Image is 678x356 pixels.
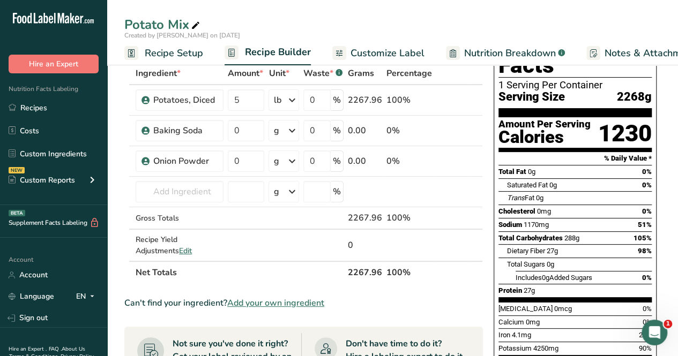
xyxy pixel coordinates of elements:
span: 0g [547,260,554,268]
a: Recipe Setup [124,41,203,65]
span: Potassium [498,344,532,352]
a: Recipe Builder [225,40,311,66]
span: Recipe Builder [245,45,311,59]
iframe: Intercom live chat [642,320,667,345]
a: FAQ . [49,345,62,353]
span: 51% [638,221,652,229]
span: 1 [664,320,672,328]
input: Add Ingredient [136,181,223,202]
div: Baking Soda [153,124,217,137]
div: NEW [9,167,25,173]
span: 4.1mg [512,331,531,339]
div: Amount Per Serving [498,119,591,130]
div: g [273,155,279,168]
span: Fat [507,194,534,202]
span: 0% [642,181,652,189]
span: Recipe Setup [145,46,203,60]
div: 100% [386,94,432,107]
span: 0mcg [554,305,572,313]
span: Created by [PERSON_NAME] on [DATE] [124,31,240,40]
div: 100% [386,211,432,224]
span: 0% [642,207,652,215]
span: Nutrition Breakdown [464,46,556,60]
span: Dietary Fiber [507,247,545,255]
span: 1170mg [524,221,549,229]
span: Total Fat [498,168,526,176]
span: 25% [639,331,652,339]
span: Cholesterol [498,207,535,215]
div: 0.00 [348,124,382,137]
th: 2267.96 [346,261,384,283]
div: EN [76,290,99,303]
section: % Daily Value * [498,152,652,165]
div: Gross Totals [136,213,223,224]
span: Ingredient [136,67,181,80]
span: 90% [639,344,652,352]
span: 27g [547,247,558,255]
i: Trans [507,194,525,202]
a: Nutrition Breakdown [446,41,565,65]
span: 27g [524,286,535,294]
span: 0% [642,168,652,176]
span: Serving Size [498,90,565,104]
div: Onion Powder [153,155,217,168]
span: Sodium [498,221,522,229]
th: Net Totals [133,261,346,283]
div: BETA [9,210,25,216]
div: g [273,124,279,137]
span: Calcium [498,318,524,326]
div: 0% [386,124,432,137]
span: 98% [638,247,652,255]
div: Potato Mix [124,15,202,34]
span: 0mg [537,207,551,215]
span: 0% [642,274,652,282]
span: 288g [564,234,579,242]
div: Recipe Yield Adjustments [136,234,223,256]
th: 100% [384,261,434,283]
span: 0% [643,305,652,313]
span: 4250mg [533,344,558,352]
div: Calories [498,130,591,145]
span: Customize Label [351,46,424,60]
div: Custom Reports [9,175,75,186]
span: Iron [498,331,510,339]
span: 0g [549,181,557,189]
span: [MEDICAL_DATA] [498,305,553,313]
span: Edit [179,246,192,256]
span: Amount [228,67,263,80]
span: 2268g [617,90,652,104]
span: 0mg [526,318,540,326]
span: Protein [498,286,522,294]
div: 1 Serving Per Container [498,80,652,90]
div: Potatoes, Diced [153,94,217,107]
a: Language [9,287,54,306]
div: 1230 [598,119,652,148]
span: Add your own ingredient [227,297,324,309]
span: 0g [528,168,535,176]
span: 105% [634,234,652,242]
span: Total Carbohydrates [498,234,563,242]
div: 0 [348,239,382,252]
div: 2267.96 [348,211,382,224]
div: Waste [303,67,342,80]
h1: Nutrition Facts [498,28,652,78]
span: Total Sugars [507,260,545,268]
span: Unit [269,67,289,80]
div: lb [273,94,281,107]
div: Can't find your ingredient? [124,297,483,309]
button: Hire an Expert [9,55,99,73]
span: 0g [536,194,543,202]
span: Saturated Fat [507,181,548,189]
span: 0g [542,274,549,282]
span: 0% [643,318,652,326]
span: Includes Added Sugars [516,274,592,282]
div: 2267.96 [348,94,382,107]
span: Grams [348,67,374,80]
a: Hire an Expert . [9,345,47,353]
div: 0% [386,155,432,168]
a: Customize Label [332,41,424,65]
div: 0.00 [348,155,382,168]
div: g [273,185,279,198]
span: Percentage [386,67,432,80]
